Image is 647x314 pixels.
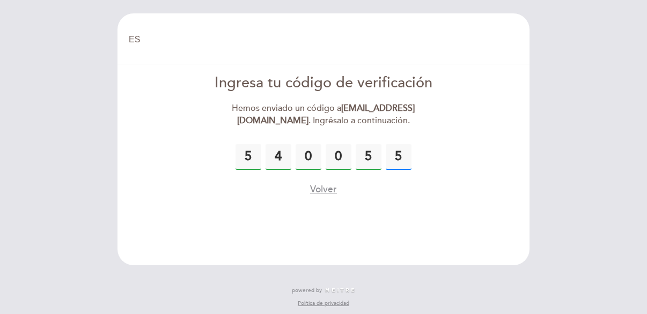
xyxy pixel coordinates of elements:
a: Política de privacidad [298,300,349,307]
span: powered by [292,287,322,294]
img: MEITRE [325,288,355,293]
input: 0 [356,144,381,170]
div: Hemos enviado un código a . Ingrésalo a continuación. [201,102,447,127]
a: powered by [292,287,355,294]
input: 0 [326,144,351,170]
div: Ingresa tu código de verificación [201,73,447,94]
strong: [EMAIL_ADDRESS][DOMAIN_NAME] [237,103,415,126]
input: 0 [296,144,321,170]
button: Volver [310,183,337,196]
input: 0 [266,144,291,170]
input: 0 [386,144,411,170]
input: 0 [236,144,261,170]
